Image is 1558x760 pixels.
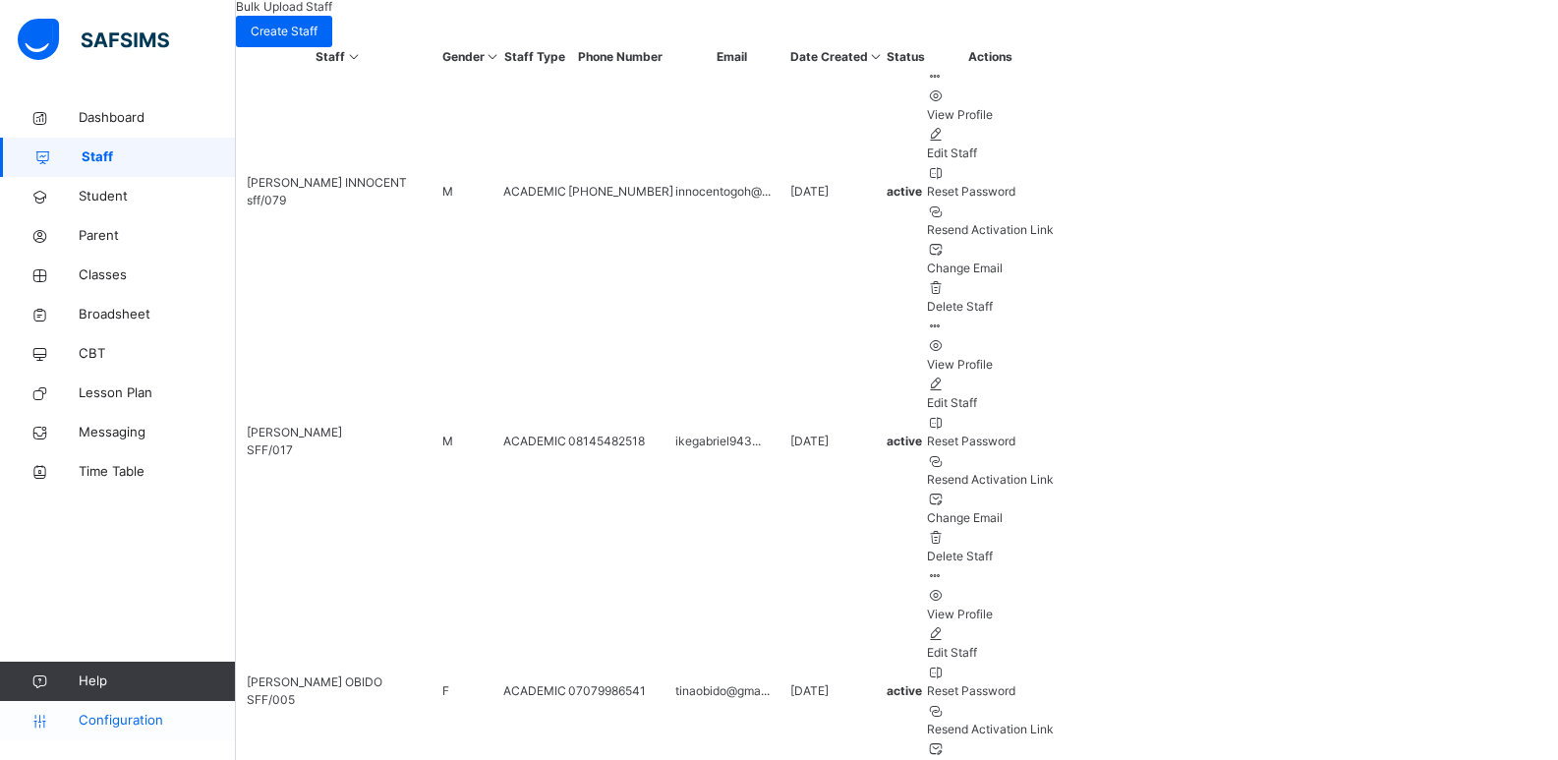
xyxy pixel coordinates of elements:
[887,434,922,448] span: active
[441,317,502,566] td: M
[567,47,674,67] th: Phone Number
[927,356,1054,374] div: View Profile
[927,106,1054,124] div: View Profile
[927,606,1054,623] div: View Profile
[789,67,886,317] td: [DATE]
[927,260,1054,277] div: Change Email
[485,49,501,64] i: Sort in Ascending Order
[247,174,440,192] span: [PERSON_NAME] INNOCENT
[789,317,886,566] td: [DATE]
[441,67,502,317] td: M
[247,692,295,707] span: SFF/005
[927,145,1054,162] div: Edit Staff
[251,23,317,40] span: Create Staff
[79,344,236,364] span: CBT
[567,67,674,317] td: [PHONE_NUMBER]
[82,147,236,167] span: Staff
[79,383,236,403] span: Lesson Plan
[926,47,1055,67] th: Actions
[502,67,567,317] td: ACADEMIC
[247,673,440,691] span: [PERSON_NAME] OBIDO
[674,317,789,566] td: ikegabriel943...
[79,187,236,206] span: Student
[887,683,922,698] span: active
[247,442,293,457] span: SFF/017
[674,47,789,67] th: Email
[79,226,236,246] span: Parent
[79,462,236,482] span: Time Table
[789,47,886,67] th: Date Created
[345,49,362,64] i: Sort in Ascending Order
[79,672,235,691] span: Help
[567,317,674,566] td: 08145482518
[247,424,440,441] span: [PERSON_NAME]
[927,433,1054,450] div: Reset Password
[441,47,502,67] th: Gender
[502,317,567,566] td: ACADEMIC
[927,183,1054,201] div: Reset Password
[79,108,236,128] span: Dashboard
[927,509,1054,527] div: Change Email
[79,305,236,324] span: Broadsheet
[247,193,286,207] span: sff/079
[18,19,169,60] img: safsims
[79,265,236,285] span: Classes
[502,47,567,67] th: Staff Type
[868,49,885,64] i: Sort in Ascending Order
[927,682,1054,700] div: Reset Password
[927,548,1054,565] div: Delete Staff
[79,711,235,731] span: Configuration
[927,721,1054,738] div: Resend Activation Link
[79,423,236,442] span: Messaging
[927,221,1054,239] div: Resend Activation Link
[674,67,789,317] td: innocentogoh@...
[927,471,1054,489] div: Resend Activation Link
[927,644,1054,662] div: Edit Staff
[236,47,441,67] th: Staff
[886,47,926,67] th: Status
[927,394,1054,412] div: Edit Staff
[887,184,922,199] span: active
[927,298,1054,316] div: Delete Staff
